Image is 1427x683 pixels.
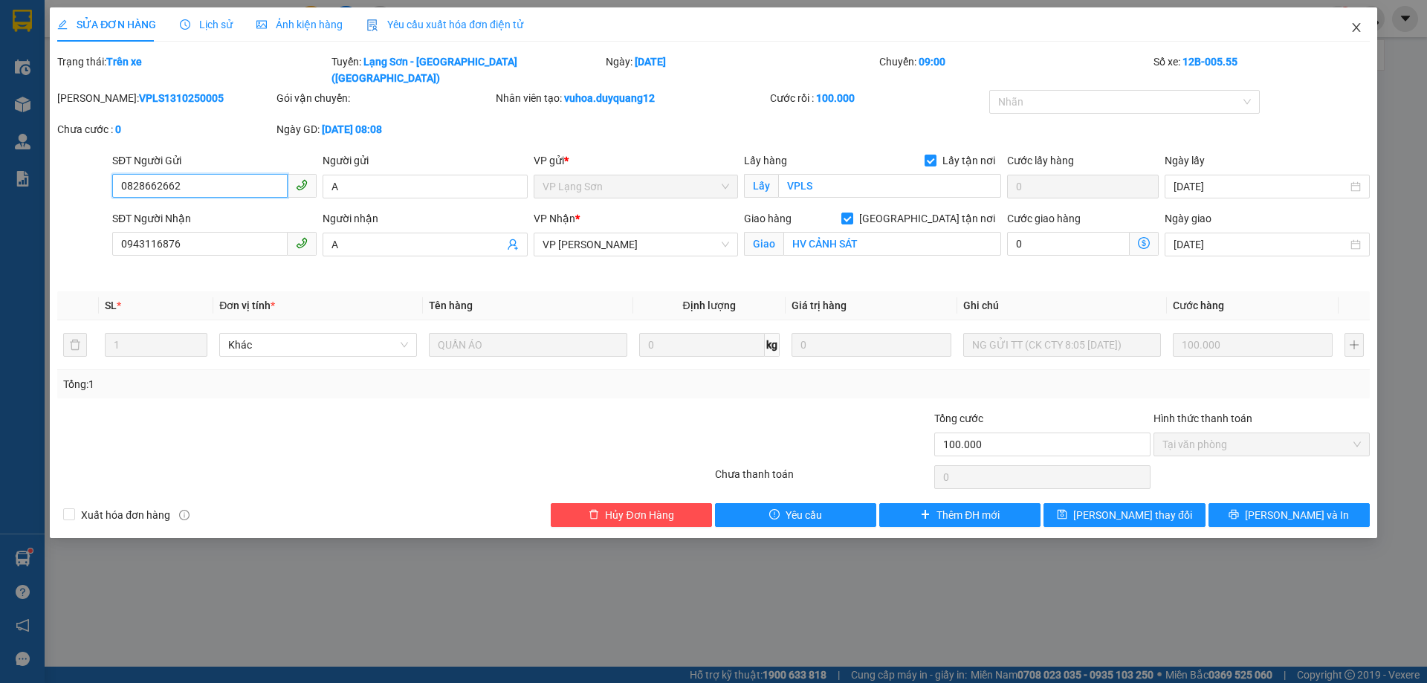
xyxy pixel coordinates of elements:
[543,175,729,198] span: VP Lạng Sơn
[1173,300,1224,311] span: Cước hàng
[322,123,382,135] b: [DATE] 08:08
[792,300,847,311] span: Giá trị hàng
[1043,503,1205,527] button: save[PERSON_NAME] thay đổi
[879,503,1041,527] button: plusThêm ĐH mới
[534,213,575,224] span: VP Nhận
[57,19,156,30] span: SỬA ĐƠN HÀNG
[180,19,233,30] span: Lịch sử
[323,152,527,169] div: Người gửi
[112,210,317,227] div: SĐT Người Nhận
[330,54,604,86] div: Tuyến:
[744,174,778,198] span: Lấy
[1245,507,1349,523] span: [PERSON_NAME] và In
[256,19,343,30] span: Ảnh kiện hàng
[323,210,527,227] div: Người nhận
[276,121,493,137] div: Ngày GD:
[56,54,330,86] div: Trạng thái:
[919,56,945,68] b: 09:00
[1073,507,1192,523] span: [PERSON_NAME] thay đổi
[1162,433,1361,456] span: Tại văn phòng
[1182,56,1237,68] b: 12B-005.55
[783,232,1001,256] input: Giao tận nơi
[1007,175,1159,198] input: Cước lấy hàng
[605,507,673,523] span: Hủy Đơn Hàng
[1336,7,1377,49] button: Close
[744,232,783,256] span: Giao
[112,152,317,169] div: SĐT Người Gửi
[920,509,931,521] span: plus
[106,56,142,68] b: Trên xe
[589,509,599,521] span: delete
[1165,213,1211,224] label: Ngày giao
[1152,54,1371,86] div: Số xe:
[276,90,493,106] div: Gói vận chuyển:
[366,19,378,31] img: icon
[604,54,878,86] div: Ngày:
[878,54,1152,86] div: Chuyến:
[769,509,780,521] span: exclamation-circle
[957,291,1167,320] th: Ghi chú
[179,510,190,520] span: info-circle
[57,19,68,30] span: edit
[1007,232,1130,256] input: Cước giao hàng
[496,90,767,106] div: Nhân viên tạo:
[1174,236,1347,253] input: Ngày giao
[1138,237,1150,249] span: dollar-circle
[551,503,712,527] button: deleteHủy Đơn Hàng
[63,333,87,357] button: delete
[429,300,473,311] span: Tên hàng
[219,300,275,311] span: Đơn vị tính
[744,213,792,224] span: Giao hàng
[1007,155,1074,166] label: Cước lấy hàng
[564,92,655,104] b: vuhoa.duyquang12
[936,152,1001,169] span: Lấy tận nơi
[786,507,822,523] span: Yêu cầu
[778,174,1001,198] input: Lấy tận nơi
[543,233,729,256] span: VP Minh Khai
[1153,412,1252,424] label: Hình thức thanh toán
[635,56,666,68] b: [DATE]
[534,152,738,169] div: VP gửi
[1345,333,1364,357] button: plus
[139,92,224,104] b: VPLS1310250005
[963,333,1161,357] input: Ghi Chú
[765,333,780,357] span: kg
[105,300,117,311] span: SL
[331,56,517,84] b: Lạng Sơn - [GEOGRAPHIC_DATA] ([GEOGRAPHIC_DATA])
[228,334,408,356] span: Khác
[115,123,121,135] b: 0
[429,333,627,357] input: VD: Bàn, Ghế
[1057,509,1067,521] span: save
[296,179,308,191] span: phone
[934,412,983,424] span: Tổng cước
[853,210,1001,227] span: [GEOGRAPHIC_DATA] tận nơi
[816,92,855,104] b: 100.000
[296,237,308,249] span: phone
[792,333,951,357] input: 0
[1229,509,1239,521] span: printer
[1173,333,1333,357] input: 0
[57,90,274,106] div: [PERSON_NAME]:
[1165,155,1205,166] label: Ngày lấy
[936,507,1000,523] span: Thêm ĐH mới
[715,503,876,527] button: exclamation-circleYêu cầu
[744,155,787,166] span: Lấy hàng
[57,121,274,137] div: Chưa cước :
[1174,178,1347,195] input: Ngày lấy
[713,466,933,492] div: Chưa thanh toán
[63,376,551,392] div: Tổng: 1
[770,90,986,106] div: Cước rồi :
[1208,503,1370,527] button: printer[PERSON_NAME] và In
[366,19,523,30] span: Yêu cầu xuất hóa đơn điện tử
[683,300,736,311] span: Định lượng
[256,19,267,30] span: picture
[1007,213,1081,224] label: Cước giao hàng
[507,239,519,250] span: user-add
[75,507,176,523] span: Xuất hóa đơn hàng
[180,19,190,30] span: clock-circle
[1350,22,1362,33] span: close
